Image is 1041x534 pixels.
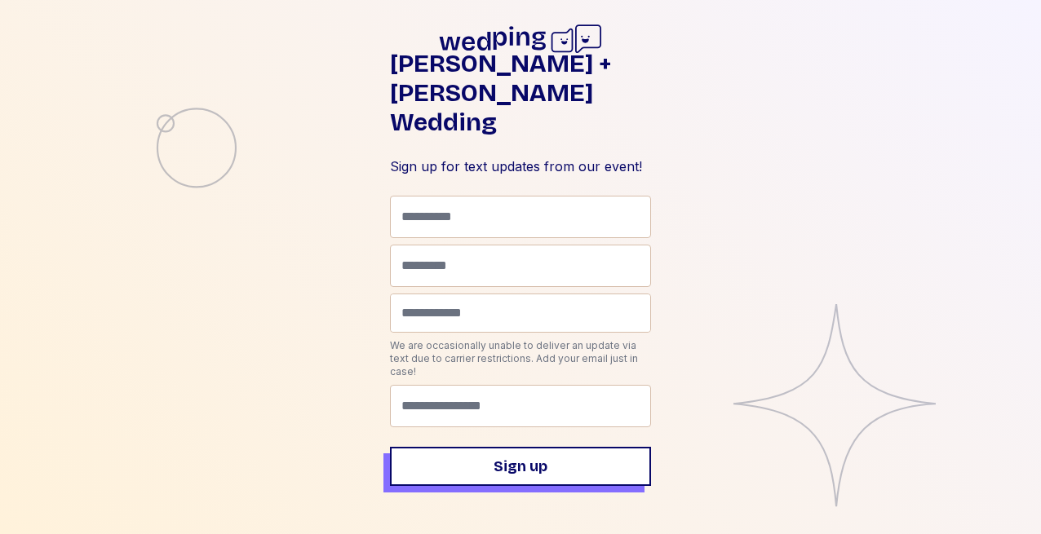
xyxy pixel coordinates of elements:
[390,447,651,486] button: Sign up
[494,455,547,478] span: Sign up
[390,157,651,176] p: Sign up for text updates from our event!
[390,385,651,427] input: Email (optional)
[390,245,651,287] input: Last name
[390,339,651,378] p: We are occasionally unable to deliver an update via text due to carrier restrictions. Add your em...
[390,196,651,238] input: First name
[390,49,651,137] h1: [PERSON_NAME] + [PERSON_NAME] Wedding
